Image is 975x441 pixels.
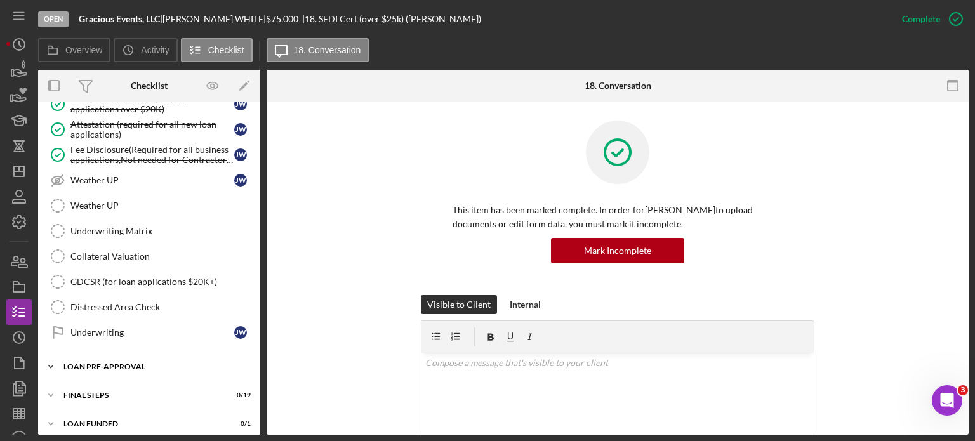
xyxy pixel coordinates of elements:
[266,13,298,24] span: $75,000
[141,45,169,55] label: Activity
[70,226,253,236] div: Underwriting Matrix
[65,45,102,55] label: Overview
[932,385,962,416] iframe: Intercom live chat
[584,238,651,263] div: Mark Incomplete
[585,81,651,91] div: 18. Conversation
[234,148,247,161] div: J W
[44,244,254,269] a: Collateral Valuation
[63,363,244,371] div: LOAN PRE-APPROVAL
[421,295,497,314] button: Visible to Client
[427,295,491,314] div: Visible to Client
[131,81,168,91] div: Checklist
[79,14,162,24] div: |
[551,238,684,263] button: Mark Incomplete
[162,14,266,24] div: [PERSON_NAME] WHITE |
[38,38,110,62] button: Overview
[70,201,253,211] div: Weather UP
[79,13,160,24] b: Gracious Events, LLC
[267,38,369,62] button: 18. Conversation
[38,11,69,27] div: Open
[114,38,177,62] button: Activity
[70,119,234,140] div: Attestation (required for all new loan applications)
[44,142,254,168] a: Fee Disclosure(Required for all business applications,Not needed for Contractor loans)JW
[44,91,254,117] a: No Credit Elsewhere (for loan applications over $20K)JW
[294,45,361,55] label: 18. Conversation
[44,320,254,345] a: UnderwritingJW
[234,123,247,136] div: J W
[889,6,969,32] button: Complete
[70,94,234,114] div: No Credit Elsewhere (for loan applications over $20K)
[302,14,481,24] div: | 18. SEDI Cert (over $25k) ([PERSON_NAME])
[228,420,251,428] div: 0 / 1
[503,295,547,314] button: Internal
[70,327,234,338] div: Underwriting
[44,269,254,294] a: GDCSR (for loan applications $20K+)
[44,117,254,142] a: Attestation (required for all new loan applications)JW
[902,6,940,32] div: Complete
[453,203,783,232] p: This item has been marked complete. In order for [PERSON_NAME] to upload documents or edit form d...
[958,385,968,395] span: 3
[70,145,234,165] div: Fee Disclosure(Required for all business applications,Not needed for Contractor loans)
[44,168,254,193] a: Weather UPJW
[228,392,251,399] div: 0 / 19
[234,98,247,110] div: J W
[70,175,234,185] div: Weather UP
[63,420,219,428] div: LOAN FUNDED
[63,392,219,399] div: FINAL STEPS
[234,326,247,339] div: J W
[510,295,541,314] div: Internal
[44,193,254,218] a: Weather UP
[44,294,254,320] a: Distressed Area Check
[70,277,253,287] div: GDCSR (for loan applications $20K+)
[70,302,253,312] div: Distressed Area Check
[181,38,253,62] button: Checklist
[208,45,244,55] label: Checklist
[234,174,247,187] div: J W
[70,251,253,261] div: Collateral Valuation
[44,218,254,244] a: Underwriting Matrix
